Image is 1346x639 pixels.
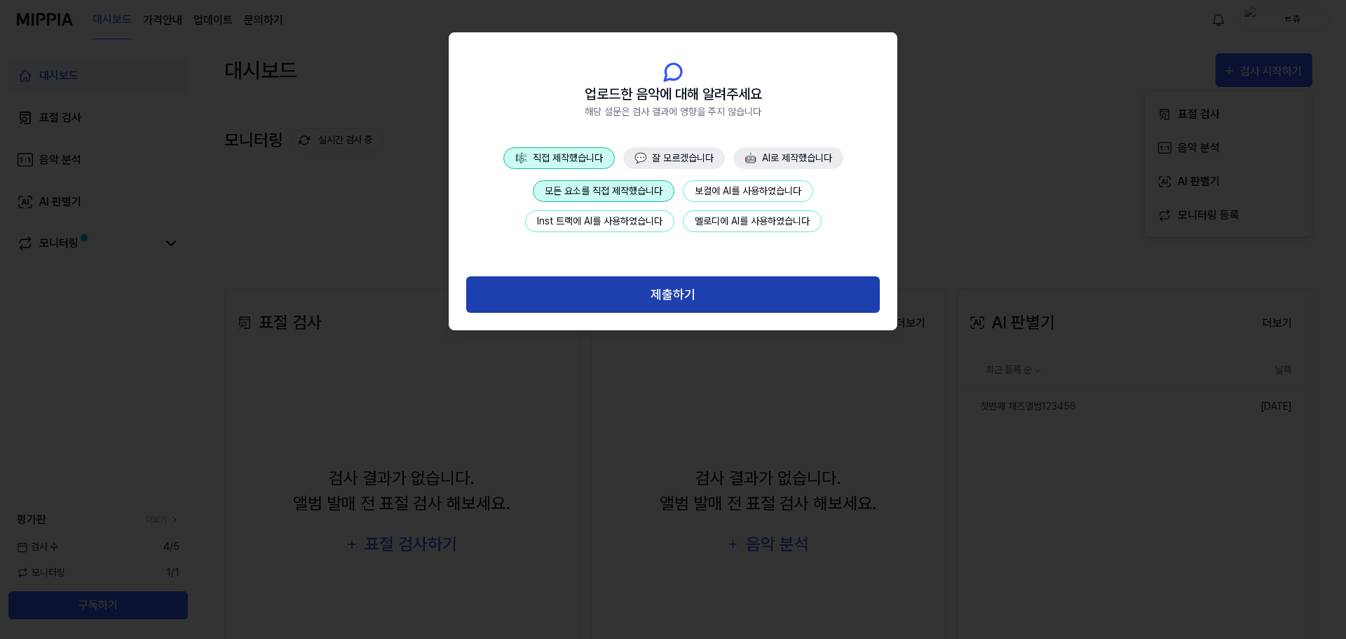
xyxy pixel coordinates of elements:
button: 제출하기 [466,276,880,314]
button: 🎼직접 제작했습니다 [503,147,615,169]
button: 🤖AI로 제작했습니다 [733,147,843,169]
span: 🤖 [745,152,756,163]
button: 보컬에 AI를 사용하였습니다 [683,180,813,202]
span: 🎼 [515,152,527,163]
span: 해당 설문은 검사 결과에 영향을 주지 않습니다 [585,105,761,119]
button: 모든 요소를 직접 제작했습니다 [533,180,674,202]
button: 💬잘 모르겠습니다 [623,147,725,169]
button: 멜로디에 AI를 사용하였습니다 [683,210,822,232]
button: Inst 트랙에 AI를 사용하였습니다 [525,210,674,232]
span: 💬 [634,152,646,163]
span: 업로드한 음악에 대해 알려주세요 [585,83,762,105]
